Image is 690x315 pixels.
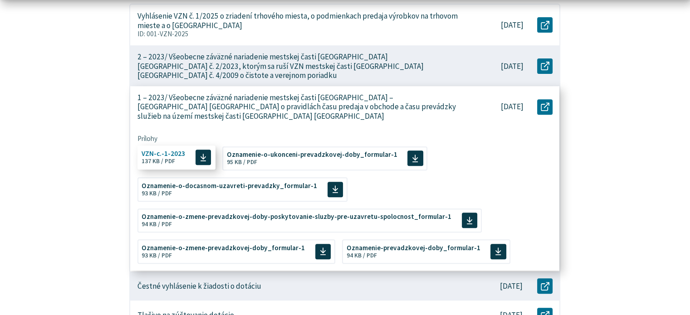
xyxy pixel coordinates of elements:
[137,145,215,170] a: VZN-c.-1-2023 137 KB / PDF
[142,221,172,228] span: 94 KB / PDF
[501,20,524,30] p: [DATE]
[227,151,397,158] span: Oznamenie-o-ukonceni-prevadzkovej-doby_formular-1
[137,11,459,30] p: Vyhlásenie VZN č. 1/2025 o zriadení trhového miesta, o podmienkach predaja výrobkov na trhovom mi...
[347,244,480,251] span: Oznamenie-prevadzkovej-doby_formular-1
[142,252,172,259] span: 93 KB / PDF
[137,239,335,263] a: Oznamenie-o-zmene-prevadzkovej-doby_formular-1 93 KB / PDF
[142,213,451,220] span: Oznamenie-o-zmene-prevadzkovej-doby-poskytovanie-sluzby-pre-uzavretu-spolocnost_formular-1
[501,102,524,111] p: [DATE]
[500,281,523,291] p: [DATE]
[137,208,482,233] a: Oznamenie-o-zmene-prevadzkovej-doby-poskytovanie-sluzby-pre-uzavretu-spolocnost_formular-1 94 KB ...
[347,252,377,259] span: 94 KB / PDF
[342,239,510,263] a: Oznamenie-prevadzkovej-doby_formular-1 94 KB / PDF
[137,135,553,143] span: Prílohy
[142,182,317,189] span: Oznamenie-o-docasnom-uzavreti-prevadzky_formular-1
[137,30,459,38] p: ID: 001-VZN-2025
[137,52,459,80] p: 2 – 2023/ Všeobecne záväzné nariadenie mestskej časti [GEOGRAPHIC_DATA] [GEOGRAPHIC_DATA] č. 2/20...
[142,150,185,157] span: VZN-c.-1-2023
[137,93,459,121] p: 1 – 2023/ Všeobecne záväzné nariadenie mestskej časti [GEOGRAPHIC_DATA] – [GEOGRAPHIC_DATA] [GEOG...
[222,146,427,170] a: Oznamenie-o-ukonceni-prevadzkovej-doby_formular-1 95 KB / PDF
[142,189,172,197] span: 93 KB / PDF
[227,158,257,166] span: 95 KB / PDF
[142,244,305,251] span: Oznamenie-o-zmene-prevadzkovej-doby_formular-1
[137,281,261,291] p: Čestné vyhlásenie k žiadosti o dotáciu
[142,158,175,165] span: 137 KB / PDF
[501,62,524,71] p: [DATE]
[137,177,347,201] a: Oznamenie-o-docasnom-uzavreti-prevadzky_formular-1 93 KB / PDF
